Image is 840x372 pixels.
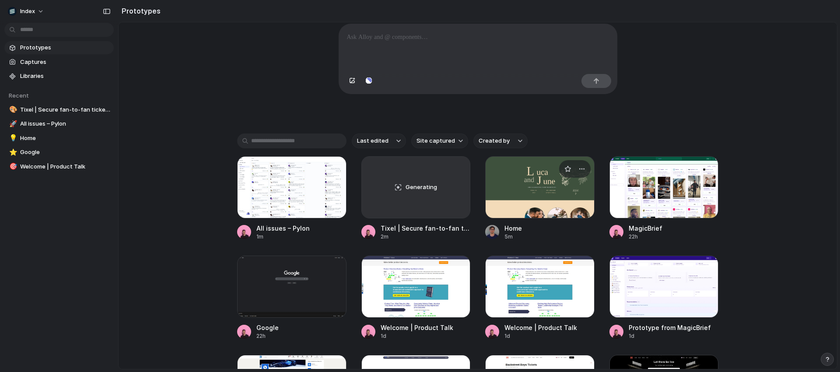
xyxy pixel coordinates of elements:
a: MagicBriefMagicBrief22h [609,156,719,241]
span: Generating [406,183,437,192]
a: GoogleGoogle22h [237,256,346,340]
span: Tixel | Secure fan-to-fan ticket resale to live events [20,105,110,114]
button: ⭐ [8,148,17,157]
span: Index [20,7,35,16]
div: 1d [381,332,453,340]
span: Libraries [20,72,110,81]
button: Site captured [411,133,468,148]
a: Captures [4,56,114,69]
a: GeneratingTixel | Secure fan-to-fan ticket resale to live events2m [361,156,471,241]
button: 🎨 [8,105,17,114]
a: Libraries [4,70,114,83]
a: Prototypes [4,41,114,54]
a: 🚀All issues – Pylon [4,117,114,130]
div: Tixel | Secure fan-to-fan ticket resale to live events [381,224,471,233]
span: Captures [20,58,110,67]
div: 1d [504,332,577,340]
div: 💡 [9,133,15,143]
span: Prototypes [20,43,110,52]
div: ⭐ [9,147,15,158]
button: Index [4,4,49,18]
div: MagicBrief [629,224,662,233]
button: Created by [473,133,528,148]
div: 1d [629,332,711,340]
div: 2m [381,233,471,241]
a: ⭐Google [4,146,114,159]
div: 1m [256,233,310,241]
div: 🎯 [9,161,15,172]
button: Last edited [352,133,406,148]
div: 22h [256,332,279,340]
span: Google [20,148,110,157]
span: Site captured [416,137,455,145]
span: Recent [9,92,29,99]
a: 💡Home [4,132,114,145]
div: Welcome | Product Talk [381,323,453,332]
button: 🎯 [8,162,17,171]
div: 🎨 [9,105,15,115]
span: All issues – Pylon [20,119,110,128]
a: HomeHome5m [485,156,595,241]
div: Prototype from MagicBrief [629,323,711,332]
div: Home [504,224,522,233]
span: Last edited [357,137,388,145]
span: Welcome | Product Talk [20,162,110,171]
a: All issues – PylonAll issues – Pylon1m [237,156,346,241]
a: 🎯Welcome | Product Talk [4,160,114,173]
div: Welcome | Product Talk [504,323,577,332]
h2: Prototypes [118,6,161,16]
a: Welcome | Product TalkWelcome | Product Talk1d [361,256,471,340]
a: 🎨Tixel | Secure fan-to-fan ticket resale to live events [4,103,114,116]
button: 🚀 [8,119,17,128]
div: 🚀 [9,119,15,129]
span: Home [20,134,110,143]
div: 5m [504,233,522,241]
div: 22h [629,233,662,241]
a: Welcome | Product TalkWelcome | Product Talk1d [485,256,595,340]
button: 💡 [8,134,17,143]
span: Created by [479,137,510,145]
a: Prototype from MagicBriefPrototype from MagicBrief1d [609,256,719,340]
div: Google [256,323,279,332]
div: All issues – Pylon [256,224,310,233]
